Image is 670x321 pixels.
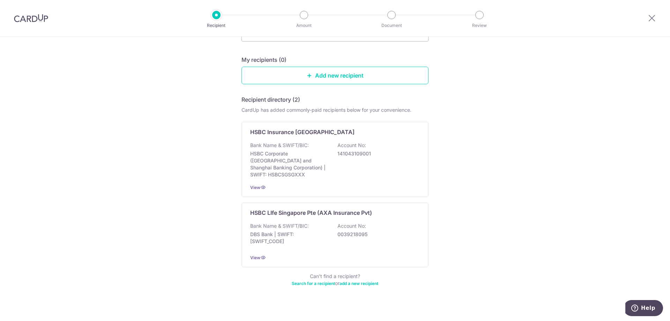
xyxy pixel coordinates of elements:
p: HSBC LIfe Singapore Pte (AXA Insurance Pvt) [250,209,372,217]
a: add a new recipient [340,281,378,286]
h5: Recipient directory (2) [241,95,300,104]
a: View [250,185,260,190]
p: Account No: [337,142,366,149]
div: Can’t find a recipient? or [241,273,429,287]
p: HSBC Corporate ([GEOGRAPHIC_DATA] and Shanghai Banking Corporation) | SWIFT: HSBCSGSGXXX [250,150,328,178]
p: HSBC Insurance [GEOGRAPHIC_DATA] [250,128,355,136]
div: CardUp has added commonly-paid recipients below for your convenience. [241,107,429,114]
p: 141043109001 [337,150,416,157]
img: CardUp [14,14,48,22]
p: Bank Name & SWIFT/BIC: [250,142,309,149]
a: Search for a recipient [292,281,335,286]
a: Add new recipient [241,67,429,84]
p: Recipient [191,22,242,29]
p: Account No: [337,222,366,229]
iframe: Opens a widget where you can find more information [625,300,663,318]
p: 0039218095 [337,231,416,238]
p: DBS Bank | SWIFT: [SWIFT_CODE] [250,231,328,245]
h5: My recipients (0) [241,56,286,64]
a: View [250,255,260,260]
p: Review [454,22,505,29]
p: Bank Name & SWIFT/BIC: [250,222,309,229]
p: Amount [278,22,330,29]
p: Document [366,22,417,29]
